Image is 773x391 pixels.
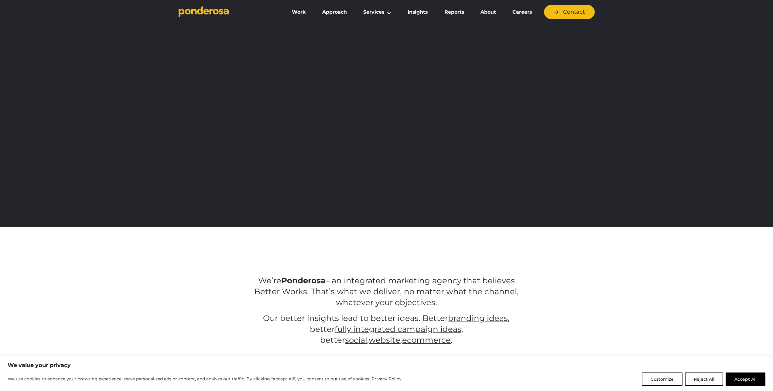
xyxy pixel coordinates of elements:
p: Our better insights lead to better ideas. Better , better , better , , . [249,313,524,346]
a: Reports [437,6,471,19]
a: Services [356,6,398,19]
a: Privacy Policy [371,375,402,383]
a: website [369,335,400,345]
p: We’re – an integrated marketing agency that believes Better Works. That’s what we deliver, no mat... [249,275,524,308]
strong: Ponderosa [281,276,326,285]
a: About [474,6,503,19]
a: Go to homepage [179,6,276,18]
a: Careers [505,6,539,19]
a: Contact [544,5,595,19]
a: Work [285,6,313,19]
p: We value your privacy [8,362,765,369]
a: Insights [401,6,435,19]
a: fully integrated campaign ideas [335,324,461,334]
a: social [345,335,367,345]
button: Customize [642,372,682,386]
button: Accept All [726,372,765,386]
p: We use cookies to enhance your browsing experience, serve personalized ads or content, and analyz... [8,375,402,383]
a: branding ideas [448,313,508,323]
a: Approach [315,6,354,19]
a: ecommerce [402,335,451,345]
button: Reject All [685,372,723,386]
